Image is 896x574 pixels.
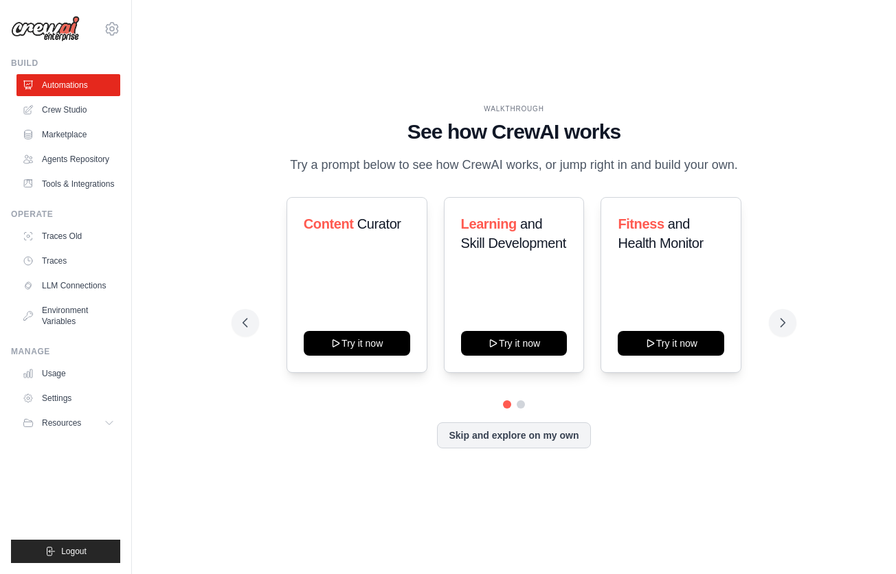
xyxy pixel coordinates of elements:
span: Fitness [618,216,664,231]
span: Learning [461,216,517,231]
a: Crew Studio [16,99,120,121]
span: Content [304,216,354,231]
span: Logout [61,546,87,557]
div: Build [11,58,120,69]
a: Environment Variables [16,299,120,332]
a: Marketplace [16,124,120,146]
a: Traces Old [16,225,120,247]
button: Try it now [461,331,568,356]
div: WALKTHROUGH [243,104,785,114]
img: Logo [11,16,80,42]
button: Try it now [304,331,410,356]
button: Skip and explore on my own [437,422,590,448]
button: Resources [16,412,120,434]
span: Curator [357,216,401,231]
div: Operate [11,209,120,220]
span: Resources [42,417,81,428]
a: Traces [16,250,120,272]
div: Manage [11,346,120,357]
a: Settings [16,387,120,409]
button: Try it now [618,331,724,356]
button: Logout [11,540,120,563]
a: Usage [16,363,120,384]
h1: See how CrewAI works [243,119,785,144]
a: Automations [16,74,120,96]
a: Tools & Integrations [16,173,120,195]
p: Try a prompt below to see how CrewAI works, or jump right in and build your own. [283,155,745,175]
a: LLM Connections [16,275,120,297]
a: Agents Repository [16,148,120,170]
